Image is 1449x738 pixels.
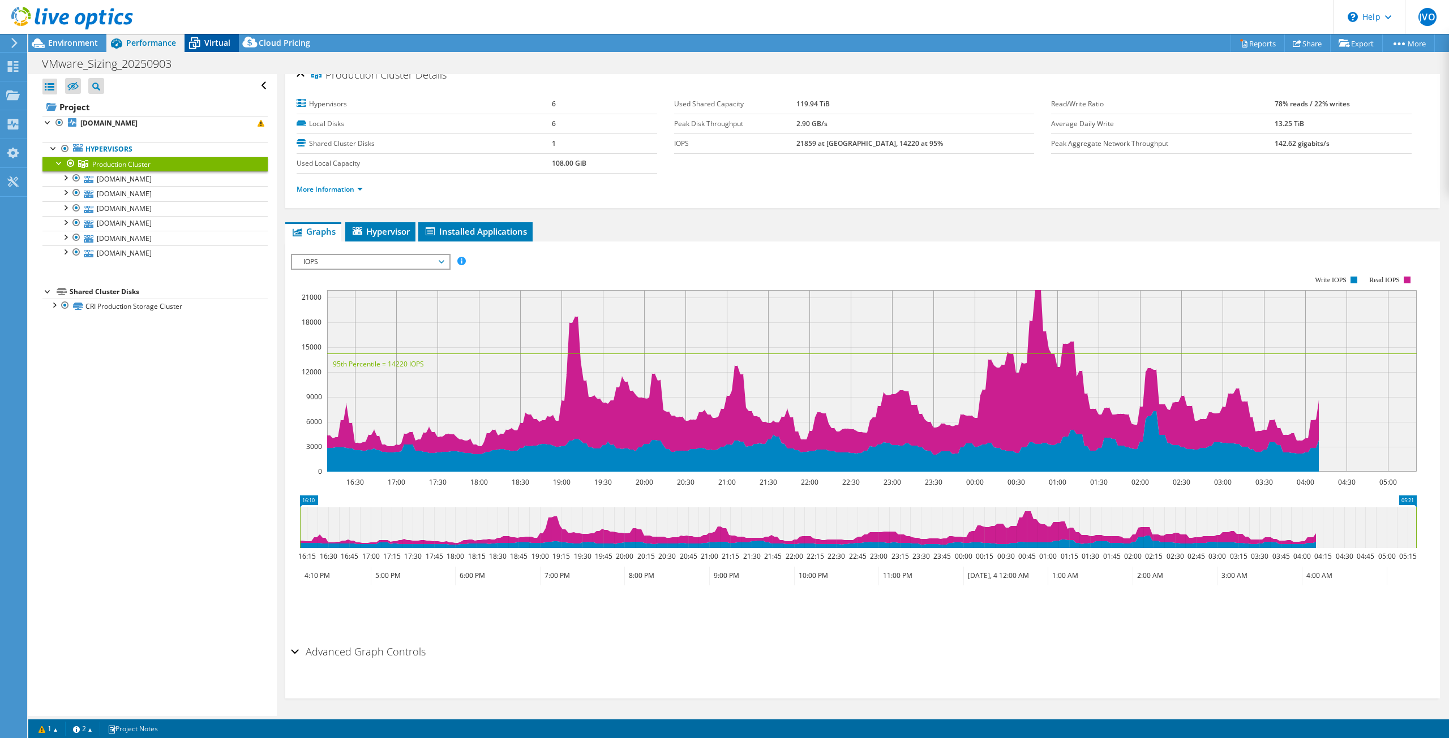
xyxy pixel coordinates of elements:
text: 22:15 [807,551,824,561]
label: Used Shared Capacity [674,98,796,110]
text: 22:30 [828,551,845,561]
b: [DOMAIN_NAME] [80,118,138,128]
text: 03:45 [1272,551,1290,561]
text: 00:15 [976,551,993,561]
text: 02:00 [1124,551,1142,561]
b: 78% reads / 22% writes [1275,99,1350,109]
text: 04:15 [1314,551,1332,561]
b: 119.94 TiB [796,99,830,109]
text: 00:45 [1018,551,1036,561]
text: 6000 [306,417,322,426]
text: 00:00 [966,477,984,487]
text: 02:15 [1145,551,1163,561]
text: 04:00 [1297,477,1314,487]
text: Write IOPS [1315,276,1347,284]
span: IOPS [298,255,443,269]
text: 23:00 [884,477,901,487]
text: 20:15 [637,551,655,561]
text: 01:00 [1049,477,1066,487]
span: Production Cluster [92,159,151,169]
text: 17:00 [388,477,405,487]
a: Hypervisors [42,142,268,157]
label: Hypervisors [297,98,552,110]
b: 108.00 GiB [552,158,586,168]
text: 00:00 [955,551,972,561]
text: 01:30 [1090,477,1108,487]
text: 19:00 [531,551,549,561]
text: 04:30 [1338,477,1356,487]
text: 02:30 [1167,551,1184,561]
a: [DOMAIN_NAME] [42,231,268,245]
text: 22:30 [842,477,860,487]
text: 18:00 [447,551,464,561]
text: 21:30 [760,477,777,487]
text: 23:00 [870,551,888,561]
a: [DOMAIN_NAME] [42,171,268,186]
span: Virtual [204,37,230,48]
b: 2.90 GB/s [796,119,828,128]
text: 01:00 [1039,551,1057,561]
span: Details [415,68,447,81]
text: 17:00 [362,551,380,561]
text: 00:30 [1008,477,1025,487]
text: 18:30 [512,477,529,487]
text: 95th Percentile = 14220 IOPS [333,359,424,369]
a: Project Notes [100,722,166,736]
text: 19:45 [595,551,612,561]
text: 22:00 [801,477,818,487]
label: Peak Aggregate Network Throughput [1051,138,1275,149]
text: 18:30 [489,551,507,561]
text: 16:45 [341,551,358,561]
span: Environment [48,37,98,48]
text: 17:30 [404,551,422,561]
text: 05:00 [1378,551,1396,561]
a: More Information [297,184,363,194]
a: Share [1284,34,1331,52]
text: 19:30 [594,477,612,487]
text: 20:30 [658,551,676,561]
label: Local Disks [297,118,552,130]
text: 03:00 [1208,551,1226,561]
h2: Advanced Graph Controls [291,640,426,663]
text: 18:45 [510,551,528,561]
label: Used Local Capacity [297,158,552,169]
div: Shared Cluster Disks [70,285,268,299]
text: Read IOPS [1370,276,1400,284]
text: 20:30 [677,477,695,487]
a: Project [42,98,268,116]
label: Read/Write Ratio [1051,98,1275,110]
text: 02:30 [1173,477,1190,487]
a: More [1382,34,1435,52]
text: 03:30 [1251,551,1268,561]
b: 6 [552,99,556,109]
text: 21:45 [764,551,782,561]
svg: \n [1348,12,1358,22]
b: 13.25 TiB [1275,119,1304,128]
b: 1 [552,139,556,148]
text: 12000 [302,367,321,377]
text: 02:00 [1131,477,1149,487]
label: Shared Cluster Disks [297,138,552,149]
a: CRI Production Storage Cluster [42,299,268,313]
text: 05:15 [1399,551,1417,561]
text: 17:45 [426,551,443,561]
text: 20:00 [636,477,653,487]
text: 9000 [306,392,322,402]
b: 21859 at [GEOGRAPHIC_DATA], 14220 at 95% [796,139,943,148]
a: [DOMAIN_NAME] [42,245,268,260]
label: Peak Disk Throughput [674,118,796,130]
text: 19:00 [553,477,571,487]
text: 18:15 [468,551,486,561]
text: 19:15 [552,551,570,561]
text: 20:45 [680,551,697,561]
span: Performance [126,37,176,48]
text: 21000 [302,292,321,302]
text: 15000 [302,342,321,352]
text: 0 [318,467,322,476]
text: 23:45 [933,551,951,561]
text: 21:30 [743,551,761,561]
span: Installed Applications [424,226,527,237]
label: Average Daily Write [1051,118,1275,130]
text: 05:00 [1379,477,1397,487]
text: 17:15 [383,551,401,561]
